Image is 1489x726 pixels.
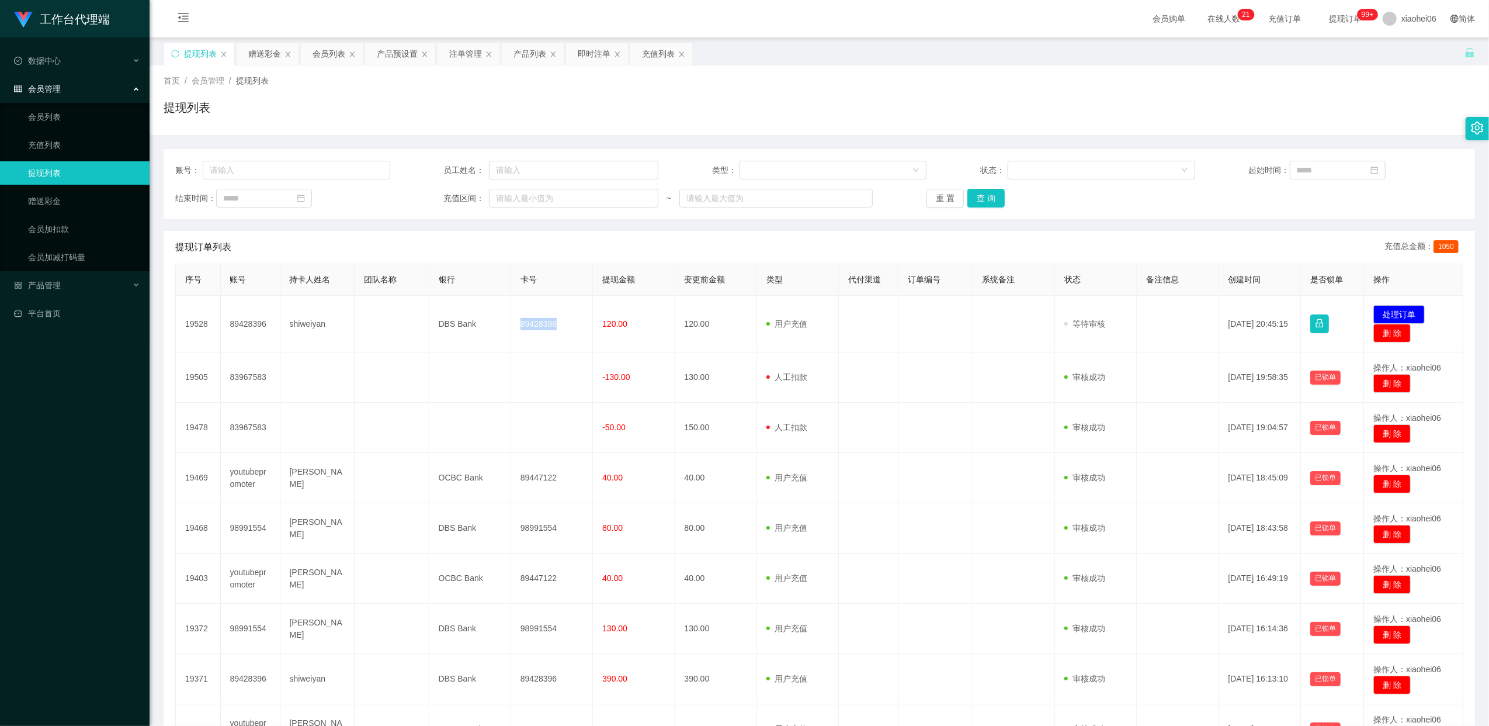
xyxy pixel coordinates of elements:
[429,654,511,704] td: DBS Bank
[1373,665,1441,674] span: 操作人：xiaohei06
[429,554,511,604] td: OCBC Bank
[980,164,1008,177] span: 状态：
[908,275,940,284] span: 订单编号
[421,51,428,58] i: 图标: close
[176,453,221,503] td: 19469
[364,275,397,284] span: 团队名称
[1310,314,1329,333] button: 图标: lock
[1310,371,1341,385] button: 已锁单
[443,192,488,205] span: 充值区间：
[1373,525,1411,544] button: 删 除
[176,554,221,604] td: 19403
[192,76,224,85] span: 会员管理
[429,296,511,352] td: DBS Bank
[175,192,216,205] span: 结束时间：
[614,51,621,58] i: 图标: close
[1219,503,1301,554] td: [DATE] 18:43:58
[1064,674,1105,683] span: 审核成功
[658,192,679,205] span: ~
[221,453,280,503] td: youtubepromoter
[280,296,355,352] td: shiweiyan
[602,275,635,284] span: 提现金额
[313,43,345,65] div: 会员列表
[1219,604,1301,654] td: [DATE] 16:14:36
[449,43,482,65] div: 注单管理
[176,403,221,453] td: 19478
[1146,275,1179,284] span: 备注信息
[1219,654,1301,704] td: [DATE] 16:13:10
[429,503,511,554] td: DBS Bank
[511,503,593,554] td: 98991554
[290,275,331,284] span: 持卡人姓名
[1310,622,1341,636] button: 已锁单
[176,503,221,554] td: 19468
[1219,352,1301,403] td: [DATE] 19:58:35
[14,85,22,93] i: 图标: table
[602,473,623,482] span: 40.00
[1373,564,1441,573] span: 操作人：xiaohei06
[1434,240,1459,253] span: 1050
[675,654,757,704] td: 390.00
[602,372,630,382] span: -130.00
[578,43,610,65] div: 即时注单
[489,161,658,179] input: 请输入
[766,573,807,583] span: 用户充值
[429,604,511,654] td: DBS Bank
[1310,471,1341,485] button: 已锁单
[229,76,231,85] span: /
[675,296,757,352] td: 120.00
[1310,672,1341,686] button: 已锁单
[712,164,740,177] span: 类型：
[1064,473,1105,482] span: 审核成功
[511,654,593,704] td: 89428396
[1246,9,1250,20] p: 1
[1310,521,1341,535] button: 已锁单
[485,51,492,58] i: 图标: close
[280,604,355,654] td: [PERSON_NAME]
[602,674,627,683] span: 390.00
[1310,572,1341,586] button: 已锁单
[14,281,22,289] i: 图标: appstore-o
[511,554,593,604] td: 89447122
[511,604,593,654] td: 98991554
[280,654,355,704] td: shiweiyan
[766,275,783,284] span: 类型
[221,554,280,604] td: youtubepromoter
[675,453,757,503] td: 40.00
[513,43,546,65] div: 产品列表
[1373,424,1411,443] button: 删 除
[1064,523,1105,533] span: 审核成功
[28,189,140,213] a: 赠送彩金
[221,503,280,554] td: 98991554
[220,51,227,58] i: 图标: close
[14,57,22,65] i: 图标: check-circle-o
[1249,164,1290,177] span: 起始时间：
[1373,715,1441,724] span: 操作人：xiaohei06
[1464,47,1475,58] i: 图标: unlock
[248,43,281,65] div: 赠送彩金
[675,604,757,654] td: 130.00
[1373,614,1441,624] span: 操作人：xiaohei06
[1373,575,1411,594] button: 删 除
[28,161,140,185] a: 提现列表
[602,523,623,533] span: 80.00
[1181,167,1188,175] i: 图标: down
[1373,413,1441,423] span: 操作人：xiaohei06
[429,453,511,503] td: OCBC Bank
[1310,275,1343,284] span: 是否锁单
[1064,372,1105,382] span: 审核成功
[1373,625,1411,644] button: 删 除
[176,604,221,654] td: 19372
[230,275,247,284] span: 账号
[164,76,180,85] span: 首页
[912,167,919,175] i: 图标: down
[679,189,873,208] input: 请输入最大值为
[14,56,61,65] span: 数据中心
[176,296,221,352] td: 19528
[203,161,390,179] input: 请输入
[511,296,593,352] td: 89428396
[221,403,280,453] td: 83967583
[489,189,658,208] input: 请输入最小值为
[1373,324,1411,343] button: 删 除
[675,352,757,403] td: 130.00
